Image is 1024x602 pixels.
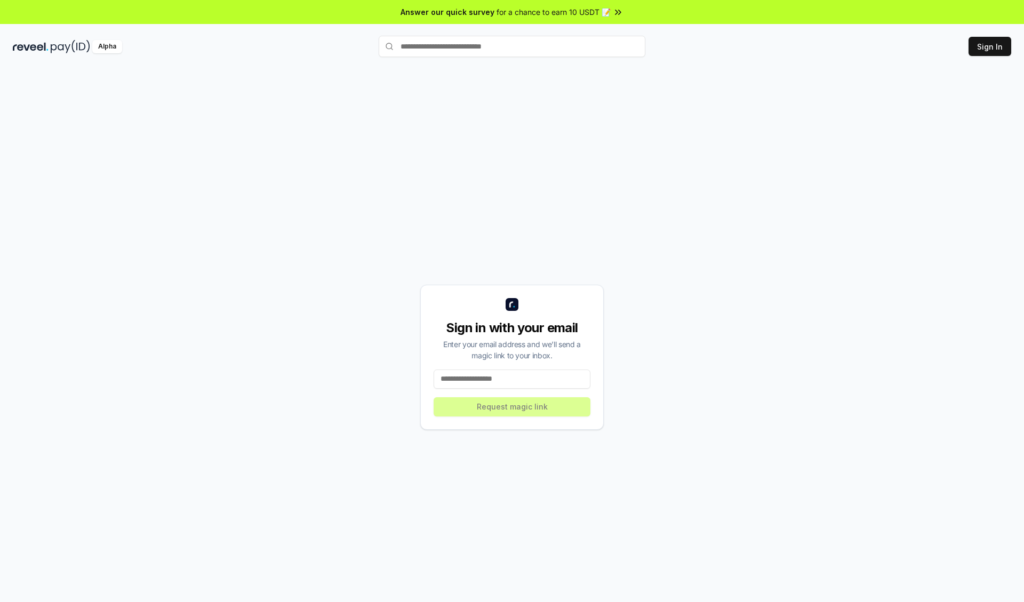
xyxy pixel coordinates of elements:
img: pay_id [51,40,90,53]
div: Enter your email address and we’ll send a magic link to your inbox. [434,339,590,361]
span: for a chance to earn 10 USDT 📝 [497,6,611,18]
div: Sign in with your email [434,319,590,336]
span: Answer our quick survey [401,6,494,18]
img: reveel_dark [13,40,49,53]
img: logo_small [506,298,518,311]
div: Alpha [92,40,122,53]
button: Sign In [969,37,1011,56]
